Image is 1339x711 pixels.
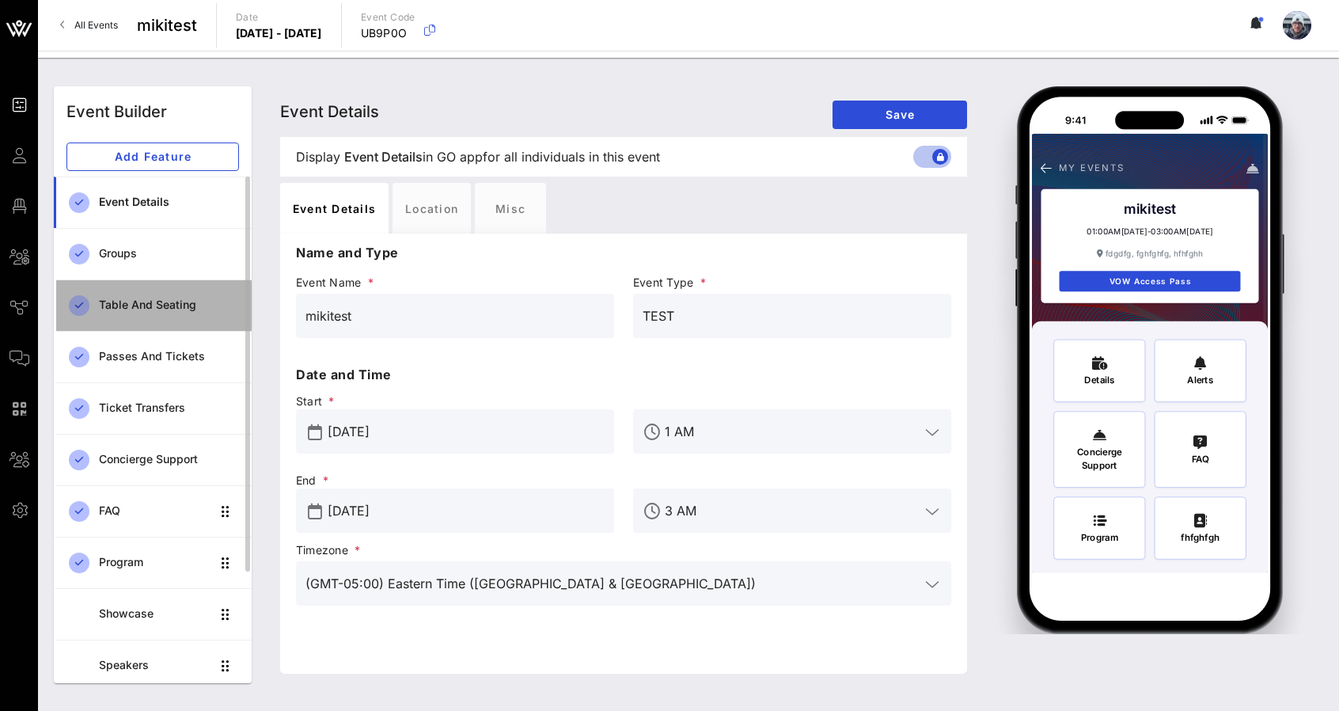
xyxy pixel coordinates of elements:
[99,298,239,312] div: Table and Seating
[54,537,252,588] a: Program
[54,228,252,279] a: Groups
[54,279,252,331] a: Table and Seating
[74,19,118,31] span: All Events
[475,183,546,234] div: Misc
[99,659,211,672] div: Speakers
[280,183,389,234] div: Event Details
[99,247,239,260] div: Groups
[54,434,252,485] a: Concierge Support
[296,243,951,262] p: Name and Type
[236,25,322,41] p: [DATE] - [DATE]
[66,143,239,171] button: Add Feature
[328,419,605,444] input: Start Date
[633,275,951,291] span: Event Type
[665,419,920,444] input: Start Time
[99,401,239,415] div: Ticket Transfers
[393,183,471,234] div: Location
[99,196,239,209] div: Event Details
[51,13,127,38] a: All Events
[296,542,951,558] span: Timezone
[137,13,197,37] span: mikitest
[54,588,252,640] a: Showcase
[344,147,423,166] span: Event Details
[296,473,614,489] span: End
[643,303,942,329] input: Event Type
[296,275,614,291] span: Event Name
[483,147,660,166] span: for all individuals in this event
[80,150,226,163] span: Add Feature
[296,394,614,409] span: Start
[236,10,322,25] p: Date
[361,25,415,41] p: UB9P0O
[54,485,252,537] a: FAQ
[296,365,951,384] p: Date and Time
[99,504,211,518] div: FAQ
[308,424,322,440] button: prepend icon
[66,100,167,124] div: Event Builder
[305,303,605,329] input: Event Name
[296,147,660,166] span: Display in GO app
[99,350,239,363] div: Passes and Tickets
[54,331,252,382] a: Passes and Tickets
[328,498,605,523] input: End Date
[665,498,920,523] input: End Time
[99,607,211,621] div: Showcase
[99,453,239,466] div: Concierge Support
[845,108,954,121] span: Save
[54,382,252,434] a: Ticket Transfers
[361,10,415,25] p: Event Code
[308,504,322,519] button: prepend icon
[54,177,252,228] a: Event Details
[833,101,967,129] button: Save
[99,556,211,569] div: Program
[54,640,252,691] a: Speakers
[305,571,920,596] input: Timezone
[280,102,379,121] span: Event Details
